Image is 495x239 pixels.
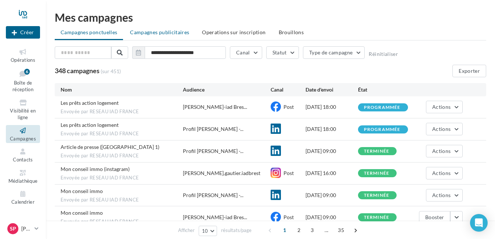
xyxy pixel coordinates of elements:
p: [PERSON_NAME] [21,225,32,232]
a: Sp [PERSON_NAME] [6,222,40,236]
div: Audience [183,86,270,93]
div: programmée [364,127,401,132]
a: Visibilité en ligne [6,97,40,122]
button: Actions [426,123,463,135]
div: Nouvelle campagne [6,26,40,39]
span: Les prêts action logement [61,100,119,106]
div: [DATE] 09:00 [306,147,358,155]
div: [DATE] 16:00 [306,170,358,177]
span: Actions [432,192,451,198]
span: 2 [293,224,305,236]
button: Actions [426,189,463,201]
div: Mes campagnes [55,12,486,23]
span: [PERSON_NAME]-iad Bres... [183,103,247,111]
span: Profil [PERSON_NAME] -... [183,147,243,155]
div: Date d'envoi [306,86,358,93]
span: Envoyée par RESEAU IAD FRANCE [61,175,183,181]
span: Boîte de réception [12,80,33,93]
span: résultats/page [221,227,252,234]
span: Post [283,170,294,176]
button: Type de campagne [303,46,365,59]
span: Sp [10,225,16,232]
div: terminée [364,171,390,176]
span: Actions [432,170,451,176]
div: [DATE] 18:00 [306,125,358,133]
span: Les prêts action logement [61,122,119,128]
span: ... [321,224,332,236]
button: Exporter [452,65,486,77]
button: Booster [419,211,450,224]
span: Envoyée par RESEAU IAD FRANCE [61,131,183,137]
span: Operations sur inscription [202,29,265,35]
button: Statut [266,46,299,59]
span: Brouillons [279,29,304,35]
button: Canal [230,46,262,59]
div: terminée [364,215,390,220]
span: Article de presse (Europe 1) [61,144,159,150]
div: 6 [24,69,30,75]
span: Envoyée par RESEAU IAD FRANCE [61,197,183,203]
div: [DATE] 18:00 [306,103,358,111]
a: Boîte de réception6 [6,67,40,94]
span: Campagnes publicitaires [130,29,189,35]
span: Visibilité en ligne [10,108,36,121]
span: Post [283,104,294,110]
div: Nom [61,86,183,93]
a: Contacts [6,146,40,164]
span: Profil [PERSON_NAME] -... [183,192,243,199]
div: terminée [364,149,390,154]
span: Campagnes [10,136,36,142]
button: Réinitialiser [369,51,398,57]
span: Mon conseil immo [61,188,103,194]
a: Campagnes [6,125,40,143]
span: 3 [306,224,318,236]
span: Calendrier [11,199,35,205]
span: 10 [202,228,208,234]
button: 10 [199,226,217,236]
span: Envoyée par RESEAU IAD FRANCE [61,218,183,225]
span: 35 [335,224,347,236]
div: terminée [364,193,390,198]
div: Canal [271,86,306,93]
div: programmée [364,105,401,110]
span: Actions [432,148,451,154]
span: Contacts [13,157,33,163]
span: Envoyée par RESEAU IAD FRANCE [61,108,183,115]
a: Calendrier [6,188,40,206]
span: Mon conseil immo (instagram) [61,166,130,172]
div: [DATE] 09:00 [306,192,358,199]
span: Médiathèque [8,178,38,184]
div: Open Intercom Messenger [470,214,488,232]
a: Opérations [6,46,40,64]
span: Profil [PERSON_NAME] -... [183,125,243,133]
button: Actions [426,101,463,113]
span: Actions [432,104,451,110]
button: Actions [426,167,463,179]
div: [PERSON_NAME].gautier.iadbrest [183,170,260,177]
span: 348 campagnes [55,67,100,75]
a: Médiathèque [6,167,40,185]
span: Actions [432,126,451,132]
span: [PERSON_NAME]-iad Bres... [183,214,247,221]
button: Créer [6,26,40,39]
span: Opérations [11,57,35,63]
span: 1 [279,224,290,236]
span: (sur 451) [101,68,121,75]
span: Envoyée par RESEAU IAD FRANCE [61,153,183,159]
span: Afficher [178,227,195,234]
button: Actions [426,145,463,157]
div: [DATE] 09:00 [306,214,358,221]
div: État [358,86,411,93]
span: Mon conseil immo [61,210,103,216]
span: Post [283,214,294,220]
